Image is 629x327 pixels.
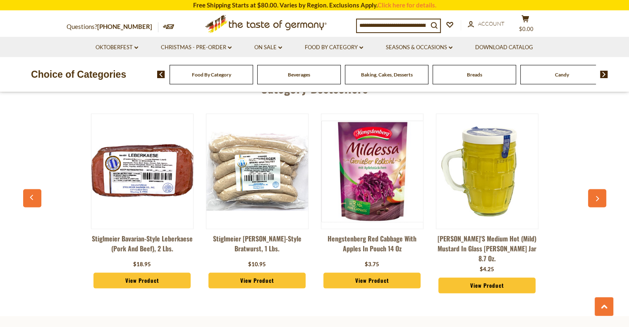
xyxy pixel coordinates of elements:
[97,23,152,30] a: [PHONE_NUMBER]
[519,26,533,32] span: $0.00
[206,233,309,258] a: Stiglmeier [PERSON_NAME]-style Bratwurst, 1 lbs.
[513,15,538,36] button: $0.00
[378,1,436,9] a: Click here for details.
[93,272,191,288] a: View Product
[254,43,282,52] a: On Sale
[436,233,538,263] a: [PERSON_NAME]'s Medium Hot (Mild) Mustard in Glass [PERSON_NAME] Jar 8.7 oz.
[91,120,193,222] img: Stiglmeier Bavarian-style Leberkaese (pork and beef), 2 lbs.
[208,272,306,288] a: View Product
[321,120,423,222] img: Hengstenberg Red Cabbage with Apples in Pouch 14 oz
[555,72,569,78] a: Candy
[288,72,310,78] a: Beverages
[157,71,165,78] img: previous arrow
[480,265,494,273] div: $4.25
[161,43,232,52] a: Christmas - PRE-ORDER
[386,43,452,52] a: Seasons & Occasions
[133,260,151,268] div: $18.95
[438,277,536,293] a: View Product
[467,72,482,78] a: Breads
[305,43,363,52] a: Food By Category
[192,72,231,78] a: Food By Category
[248,260,266,268] div: $10.95
[468,19,505,29] a: Account
[478,20,505,27] span: Account
[321,233,423,258] a: Hengstenberg Red Cabbage with Apples in Pouch 14 oz
[436,120,538,222] img: Erika's Medium Hot (Mild) Mustard in Glass Stein Jar 8.7 oz.
[475,43,533,52] a: Download Catalog
[323,272,421,288] a: View Product
[67,21,158,32] p: Questions?
[91,233,194,258] a: Stiglmeier Bavarian-style Leberkaese (pork and beef), 2 lbs.
[600,71,608,78] img: next arrow
[361,72,413,78] a: Baking, Cakes, Desserts
[206,120,308,222] img: Stiglmeier Nuernberger-style Bratwurst, 1 lbs.
[96,43,138,52] a: Oktoberfest
[365,260,379,268] div: $3.75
